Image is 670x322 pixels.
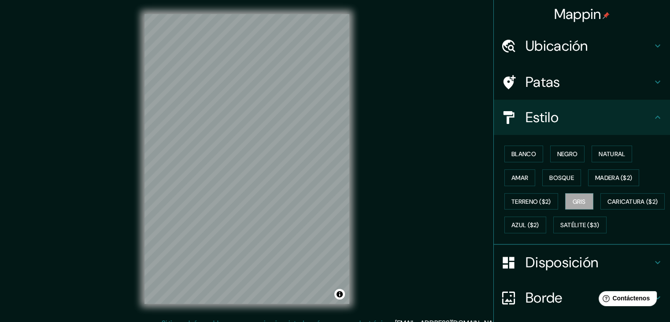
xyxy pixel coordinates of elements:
[557,150,578,158] font: Negro
[526,253,598,272] font: Disposición
[588,169,639,186] button: Madera ($2)
[560,221,600,229] font: Satélite ($3)
[494,245,670,280] div: Disposición
[599,150,625,158] font: Natural
[607,198,658,206] font: Caricatura ($2)
[511,198,551,206] font: Terreno ($2)
[592,146,632,162] button: Natural
[549,174,574,182] font: Bosque
[526,288,563,307] font: Borde
[494,64,670,100] div: Patas
[573,198,586,206] font: Gris
[550,146,585,162] button: Negro
[600,193,665,210] button: Caricatura ($2)
[504,146,543,162] button: Blanco
[494,100,670,135] div: Estilo
[504,217,546,233] button: Azul ($2)
[542,169,581,186] button: Bosque
[526,108,559,127] font: Estilo
[144,14,349,304] canvas: Mapa
[603,12,610,19] img: pin-icon.png
[526,73,560,91] font: Patas
[553,217,607,233] button: Satélite ($3)
[494,28,670,64] div: Ubicación
[494,280,670,315] div: Borde
[565,193,593,210] button: Gris
[511,174,528,182] font: Amar
[595,174,632,182] font: Madera ($2)
[526,37,588,55] font: Ubicación
[504,169,535,186] button: Amar
[334,289,345,300] button: Activar o desactivar atribución
[511,221,539,229] font: Azul ($2)
[592,288,660,312] iframe: Lanzador de widgets de ayuda
[511,150,536,158] font: Blanco
[504,193,558,210] button: Terreno ($2)
[554,5,601,23] font: Mappin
